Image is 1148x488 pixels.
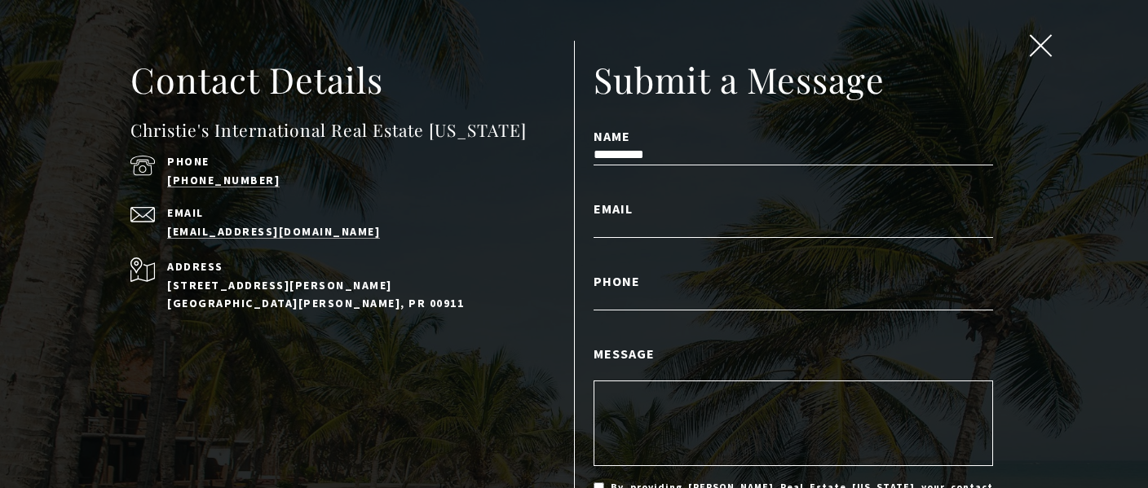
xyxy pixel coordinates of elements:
[17,37,236,48] div: Do you have questions?
[130,117,574,143] h4: Christie's International Real Estate [US_STATE]
[594,270,993,292] label: Phone
[594,57,993,103] h2: Submit a Message
[594,198,993,219] label: Email
[167,257,530,275] p: Address
[167,276,530,313] p: [STREET_ADDRESS][PERSON_NAME] [GEOGRAPHIC_DATA][PERSON_NAME], PR 00911
[1025,34,1056,62] button: close modal
[167,207,530,218] p: Email
[67,77,203,93] span: [PHONE_NUMBER]
[167,224,380,239] a: [EMAIL_ADDRESS][DOMAIN_NAME]
[594,343,993,364] label: Message
[167,156,530,167] p: Phone
[17,52,236,64] div: Call or text [DATE], we are here to help!
[594,125,993,147] label: Name
[167,173,280,187] a: call (939) 337-3000
[20,100,232,131] span: I agree to be contacted by [PERSON_NAME] International Real Estate PR via text, call & email. To ...
[130,57,574,103] h2: Contact Details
